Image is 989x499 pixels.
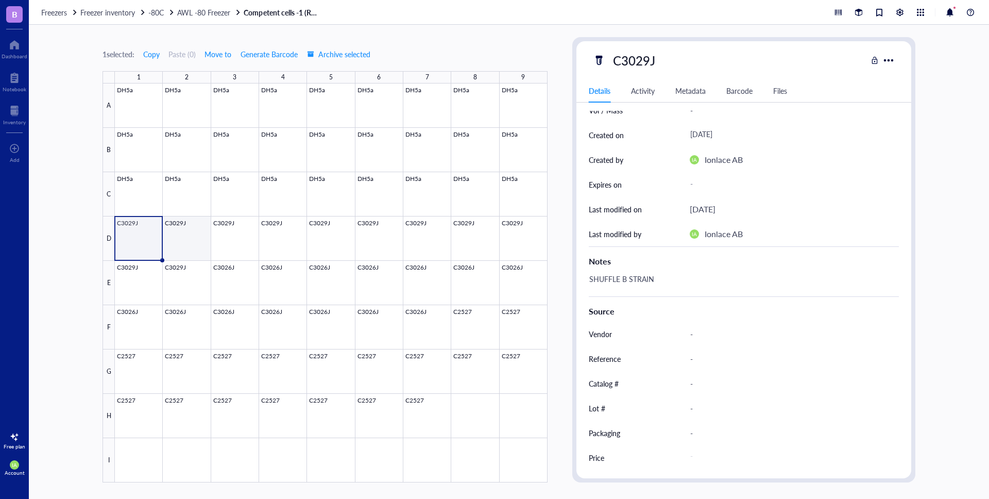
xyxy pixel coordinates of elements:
[103,438,115,483] div: I
[589,452,604,463] div: Price
[589,353,621,364] div: Reference
[686,448,891,467] div: -
[377,71,381,84] div: 6
[10,157,20,163] div: Add
[589,129,624,141] div: Created on
[148,8,242,17] a: -80CAWL -80 Freezer
[2,37,27,59] a: Dashboard
[521,71,525,84] div: 9
[148,7,164,18] span: -80C
[329,71,333,84] div: 5
[103,261,115,305] div: E
[589,204,642,215] div: Last modified on
[589,85,610,96] div: Details
[137,71,141,84] div: 1
[3,86,26,92] div: Notebook
[686,126,895,144] div: [DATE]
[726,85,753,96] div: Barcode
[589,228,641,240] div: Last modified by
[244,8,321,17] a: Competent cells -1 (Rack 1 shelf 5)
[692,157,697,163] span: IA
[686,373,895,394] div: -
[686,175,895,194] div: -
[204,46,232,62] button: Move to
[686,348,895,370] div: -
[589,179,622,190] div: Expires on
[589,403,605,414] div: Lot #
[306,46,371,62] button: Archive selected
[103,350,115,394] div: G
[241,50,298,58] span: Generate Barcode
[692,231,697,237] span: IA
[589,427,620,439] div: Packaging
[41,8,78,17] a: Freezers
[80,8,146,17] a: Freezer inventory
[675,85,706,96] div: Metadata
[425,71,429,84] div: 7
[589,378,619,389] div: Catalog #
[168,46,196,62] button: Paste (0)
[631,85,655,96] div: Activity
[3,103,26,125] a: Inventory
[103,217,115,261] div: D
[240,46,298,62] button: Generate Barcode
[3,119,26,125] div: Inventory
[233,71,236,84] div: 3
[705,153,743,167] div: Ionlace AB
[103,128,115,172] div: B
[185,71,189,84] div: 2
[686,397,895,419] div: -
[589,328,612,340] div: Vendor
[103,48,134,60] div: 1 selected:
[103,172,115,217] div: C
[608,49,660,71] div: C3029J
[2,53,27,59] div: Dashboard
[686,422,895,444] div: -
[143,46,160,62] button: Copy
[12,8,18,21] span: B
[143,50,160,58] span: Copy
[4,443,25,450] div: Free plan
[773,85,787,96] div: Files
[585,272,895,296] div: SHUFFLE B STRAIN
[3,70,26,92] a: Notebook
[80,7,135,18] span: Freezer inventory
[204,50,231,58] span: Move to
[473,71,477,84] div: 8
[690,203,715,216] div: [DATE]
[589,305,899,318] div: Source
[705,227,743,241] div: Ionlace AB
[281,71,285,84] div: 4
[103,84,115,128] div: A
[177,7,230,18] span: AWL -80 Freezer
[307,50,370,58] span: Archive selected
[12,462,17,468] span: IA
[686,323,895,345] div: -
[103,394,115,438] div: H
[589,255,899,268] div: Notes
[5,470,25,476] div: Account
[41,7,67,18] span: Freezers
[589,154,623,165] div: Created by
[103,305,115,350] div: F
